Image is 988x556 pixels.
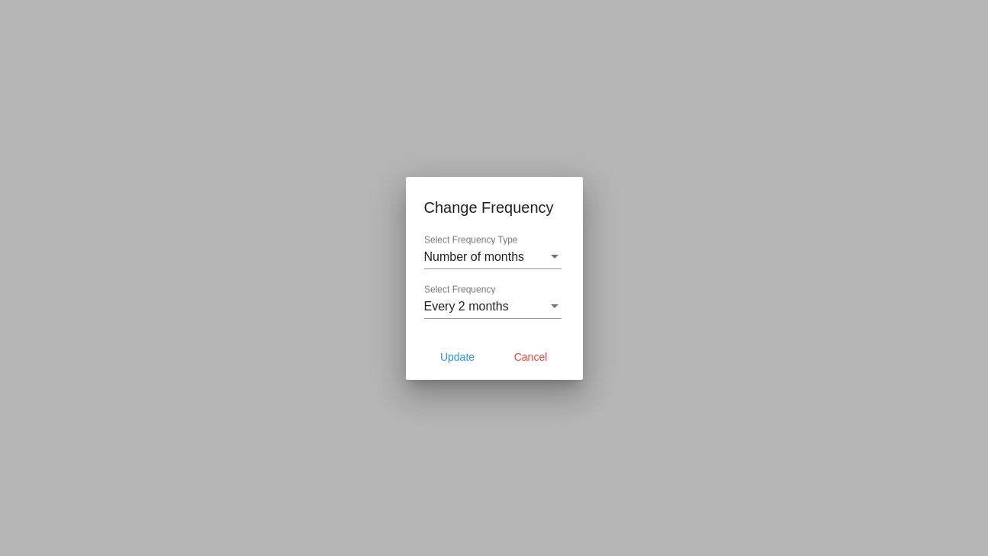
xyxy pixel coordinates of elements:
[424,250,525,263] span: Number of months
[497,343,565,371] button: Cancel
[424,300,509,313] span: Every 2 months
[514,351,548,363] span: Cancel
[424,343,491,371] button: Update
[424,195,565,220] h1: Change Frequency
[424,250,562,264] mat-select: Select Frequency Type
[440,351,475,363] span: Update
[424,300,562,313] mat-select: Select Frequency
